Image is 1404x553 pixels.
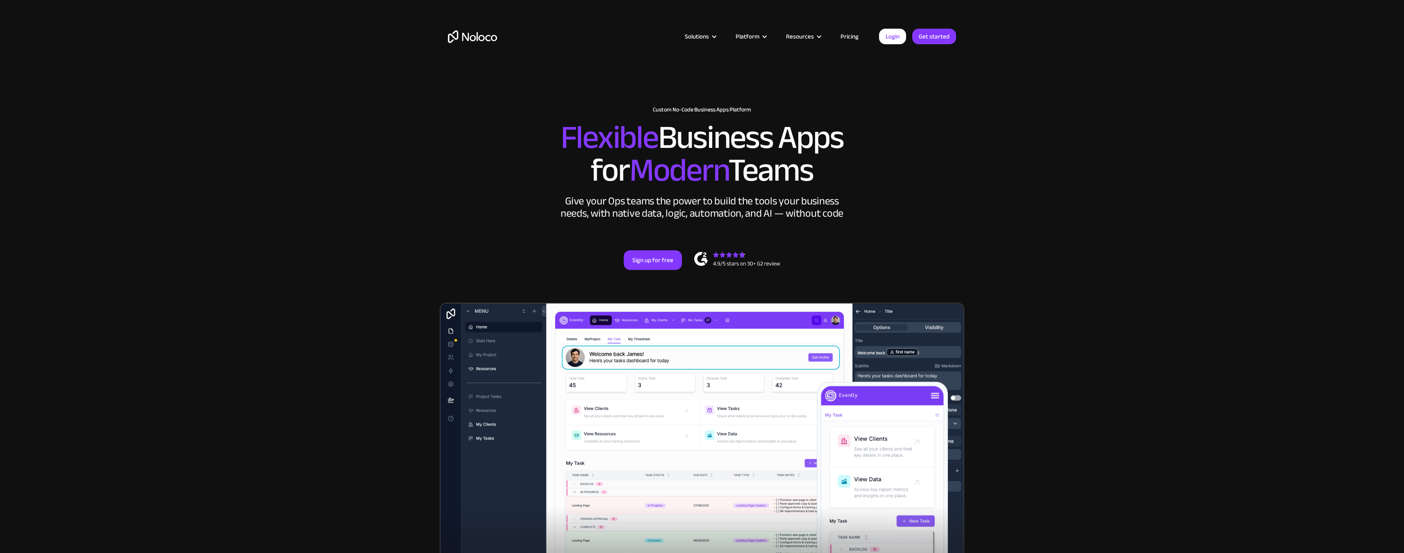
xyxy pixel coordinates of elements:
div: Give your Ops teams the power to build the tools your business needs, with native data, logic, au... [559,195,845,220]
h1: Custom No-Code Business Apps Platform [448,107,956,113]
div: Solutions [675,31,725,42]
div: Platform [725,31,776,42]
span: Flexible [561,107,658,168]
a: Login [879,29,906,44]
a: home [448,30,497,43]
div: Resources [786,31,814,42]
div: Platform [736,31,759,42]
span: Modern [629,140,728,201]
a: Get started [912,29,956,44]
div: Solutions [685,31,709,42]
h2: Business Apps for Teams [448,121,956,187]
div: Resources [776,31,830,42]
a: Pricing [830,31,869,42]
a: Sign up for free [624,250,682,270]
